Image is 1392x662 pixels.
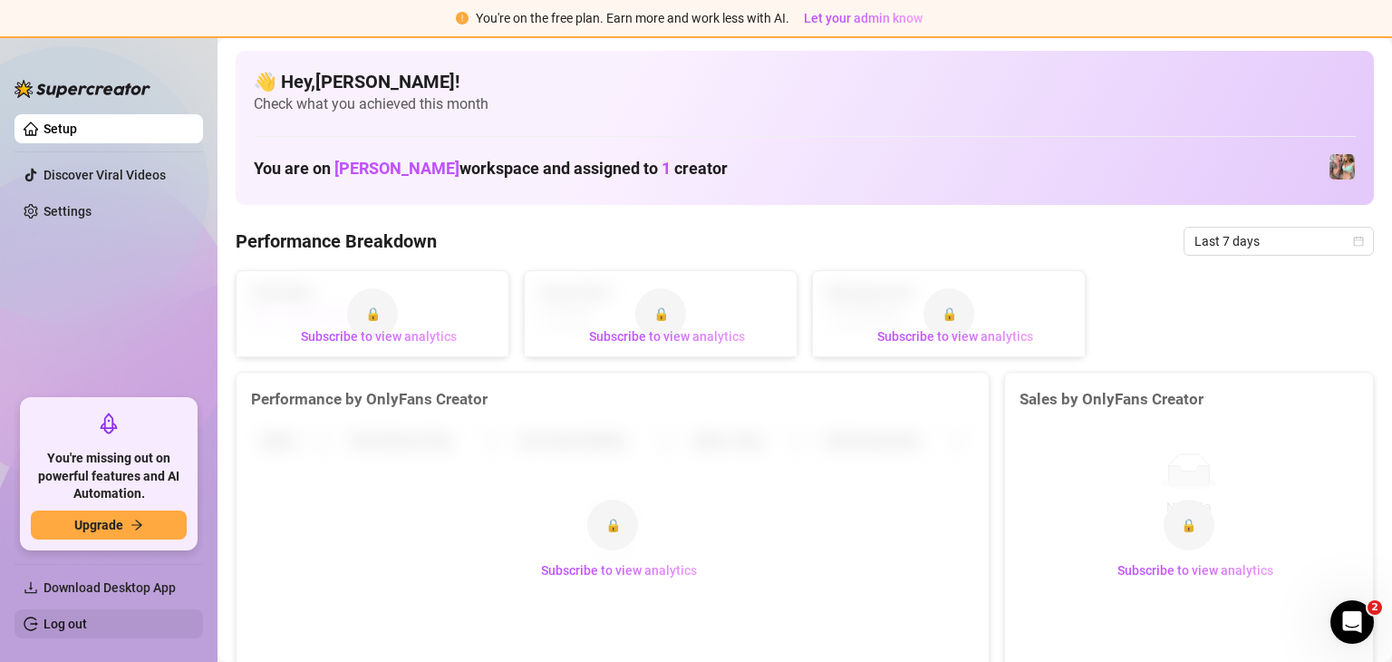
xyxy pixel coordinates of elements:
[98,413,120,434] span: rocket
[130,519,143,531] span: arrow-right
[635,288,686,339] div: 🔒
[1329,154,1355,180] img: Jess
[527,556,711,585] button: Subscribe to view analytics
[1368,600,1382,615] span: 2
[662,159,671,178] span: 1
[43,168,166,182] a: Discover Viral Videos
[347,288,398,339] div: 🔒
[31,511,187,540] button: Upgradearrow-right
[863,322,1048,351] button: Subscribe to view analytics
[286,322,471,351] button: Subscribe to view analytics
[254,69,1356,94] h4: 👋 Hey, [PERSON_NAME] !
[74,518,123,532] span: Upgrade
[334,159,459,178] span: [PERSON_NAME]
[24,580,38,595] span: download
[575,322,759,351] button: Subscribe to view analytics
[877,329,1033,344] span: Subscribe to view analytics
[1194,228,1363,255] span: Last 7 days
[804,11,923,25] span: Let your admin know
[236,229,437,254] h4: Performance Breakdown
[1353,236,1364,247] span: calendar
[43,204,92,219] a: Settings
[1330,600,1374,644] iframe: Intercom live chat
[923,288,974,339] div: 🔒
[1103,556,1288,585] button: Subscribe to view analytics
[14,80,150,98] img: logo-BBDzfeDw.svg
[43,617,87,631] a: Log out
[541,563,697,578] span: Subscribe to view analytics
[43,580,176,595] span: Download Desktop App
[254,159,728,179] h1: You are on workspace and assigned to creator
[1164,500,1214,550] div: 🔒
[1117,563,1273,578] span: Subscribe to view analytics
[254,94,1356,114] span: Check what you achieved this month
[301,329,457,344] span: Subscribe to view analytics
[31,450,187,503] span: You're missing out on powerful features and AI Automation.
[797,7,930,29] button: Let your admin know
[587,500,638,550] div: 🔒
[456,12,469,24] span: exclamation-circle
[476,11,789,25] span: You're on the free plan. Earn more and work less with AI.
[589,329,745,344] span: Subscribe to view analytics
[43,122,77,136] a: Setup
